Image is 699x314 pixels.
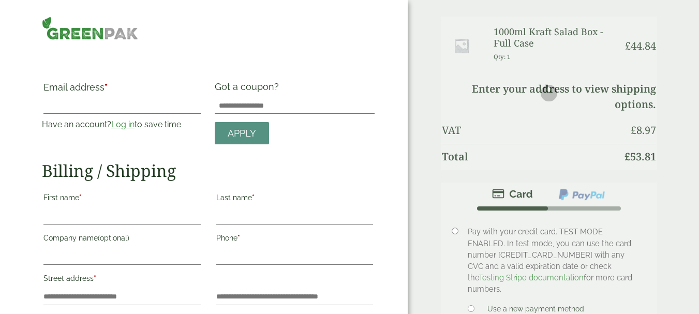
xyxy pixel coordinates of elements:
[216,190,374,208] label: Last name
[43,83,201,97] label: Email address
[237,234,240,242] abbr: required
[43,190,201,208] label: First name
[105,82,108,93] abbr: required
[216,231,374,248] label: Phone
[42,17,138,40] img: GreenPak Supplies
[94,274,96,282] abbr: required
[42,118,202,131] p: Have an account? to save time
[228,128,256,139] span: Apply
[215,81,283,97] label: Got a coupon?
[111,119,135,129] a: Log in
[98,234,129,242] span: (optional)
[42,161,375,181] h2: Billing / Shipping
[43,271,201,289] label: Street address
[79,193,82,202] abbr: required
[43,231,201,248] label: Company name
[215,122,269,144] a: Apply
[252,193,255,202] abbr: required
